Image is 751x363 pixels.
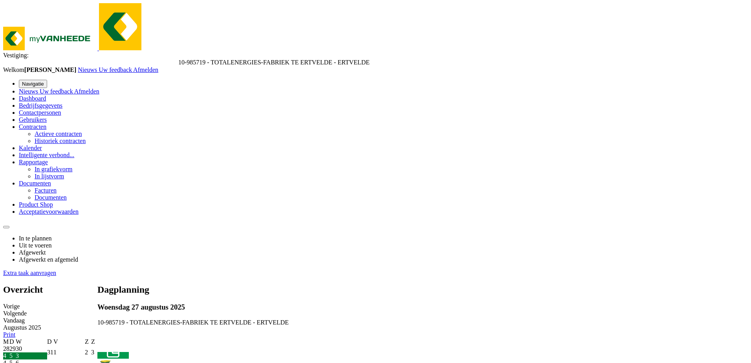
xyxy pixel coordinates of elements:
span: Welkom [3,66,78,73]
a: Afmelden [133,66,158,73]
td: V [53,338,85,345]
a: Extra taak aanvragen [3,269,56,276]
a: Afmelden [74,88,99,95]
div: Augustus 2025 [3,324,97,331]
a: Print [3,331,15,338]
td: W [16,338,47,345]
div: 5 [9,352,16,359]
td: D [9,338,16,345]
a: Uw feedback [99,66,133,73]
div: Vandaag [3,317,97,324]
a: Documenten [35,194,67,201]
span: Vestiging: [3,52,29,59]
span: Navigatie [22,81,44,87]
span: 30 [16,345,22,352]
a: Documenten [19,180,51,187]
img: myVanheede [99,3,141,50]
span: Volgende [3,310,27,317]
span: 10-985719 - TOTALENERGIES-FABRIEK TE ERTVELDE - ERTVELDE [178,59,370,66]
td: Z [91,338,97,345]
li: Afgewerkt en afgemeld [19,256,748,263]
td: D [47,338,53,345]
a: In lijstvorm [35,173,64,180]
a: Rapportage [19,159,48,165]
a: Uw feedback [40,88,74,95]
strong: [PERSON_NAME] [24,66,76,73]
a: Intelligente verbond... [19,152,74,158]
span: Uw feedback [40,88,73,95]
div: 10-985719 - TOTALENERGIES-FABRIEK TE ERTVELDE - ERTVELDE [97,319,626,326]
a: In grafiekvorm [35,166,72,172]
td: M [3,338,9,345]
span: 3 [91,349,94,356]
li: In te plannen [19,235,748,242]
span: Nieuws [19,88,38,95]
td: Z [85,338,91,345]
a: Historiek contracten [35,137,86,144]
li: Uit te voeren [19,242,748,249]
h2: Overzicht [3,284,97,295]
div: 3 [16,352,47,359]
a: Bedrijfsgegevens [19,102,62,109]
span: 2 [85,349,88,356]
li: Afgewerkt [19,249,748,256]
a: Contactpersonen [19,109,61,116]
span: 29 [9,345,16,352]
h2: Dagplanning [97,284,626,295]
a: Dashboard [19,95,46,102]
h3: Woensdag 27 augustus 2025 [97,303,626,312]
a: Nieuws [78,66,99,73]
a: Contracten [19,123,46,130]
a: Nieuws [19,88,40,95]
a: Kalender [19,145,42,151]
button: Navigatie [19,80,47,88]
a: Product Shop [19,201,53,208]
span: Vorige [3,303,20,310]
div: 4 [3,352,9,359]
span: 28 [3,345,9,352]
span: 31 [47,349,53,356]
a: Facturen [35,187,57,194]
span: Nieuws [78,66,97,73]
a: Acceptatievoorwaarden [19,208,79,215]
span: 1 [53,349,57,356]
img: myVanheede [3,27,97,50]
a: Gebruikers [19,116,47,123]
span: Uw feedback [99,66,132,73]
a: Actieve contracten [35,130,82,137]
